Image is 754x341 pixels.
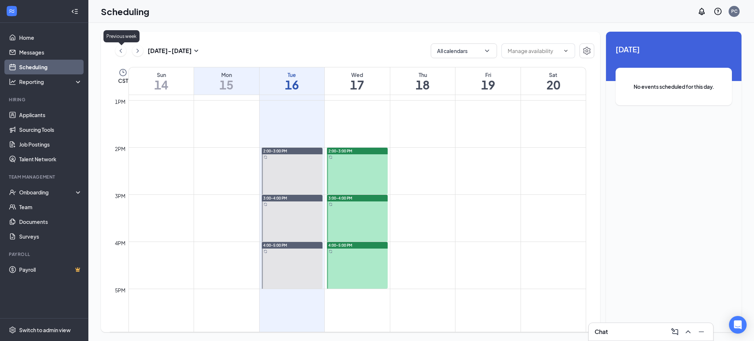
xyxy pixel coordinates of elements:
div: Tue [260,71,325,78]
svg: Settings [582,46,591,55]
span: No events scheduled for this day. [630,82,717,91]
a: September 19, 2025 [455,67,521,95]
a: September 17, 2025 [325,67,390,95]
svg: ChevronLeft [117,46,124,55]
a: Documents [19,214,82,229]
span: 4:00-5:00 PM [263,243,287,248]
a: Scheduling [19,60,82,74]
h1: 16 [260,78,325,91]
a: September 15, 2025 [194,67,259,95]
svg: Analysis [9,78,16,85]
svg: Sync [329,203,332,206]
svg: Sync [264,250,267,253]
h1: 15 [194,78,259,91]
svg: Clock [119,68,127,77]
div: Hiring [9,96,81,103]
span: 3:00-4:00 PM [328,196,352,201]
span: 2:00-3:00 PM [328,148,352,154]
svg: Sync [329,250,332,253]
div: Wed [325,71,390,78]
a: Home [19,30,82,45]
div: 4pm [113,239,127,247]
svg: QuestionInfo [714,7,722,16]
button: Settings [579,43,594,58]
h1: 19 [455,78,521,91]
span: CST [118,77,128,84]
h3: [DATE] - [DATE] [148,47,192,55]
div: Payroll [9,251,81,257]
h1: 14 [129,78,194,91]
svg: Collapse [71,8,78,15]
svg: Settings [9,326,16,334]
div: Onboarding [19,189,76,196]
div: 3pm [113,192,127,200]
span: 3:00-4:00 PM [263,196,287,201]
div: Previous week [103,30,140,42]
svg: Sync [264,203,267,206]
a: Sourcing Tools [19,122,82,137]
a: Talent Network [19,152,82,166]
svg: ChevronDown [483,47,491,55]
div: Sat [521,71,586,78]
svg: Notifications [697,7,706,16]
div: 2pm [113,145,127,153]
div: 5pm [113,286,127,294]
div: Open Intercom Messenger [729,316,747,334]
a: Messages [19,45,82,60]
svg: UserCheck [9,189,16,196]
svg: ChevronDown [563,48,569,54]
button: ChevronUp [682,326,694,338]
svg: Minimize [697,327,706,336]
h1: 17 [325,78,390,91]
svg: ChevronUp [684,327,693,336]
div: Switch to admin view [19,326,71,334]
div: Mon [194,71,259,78]
span: 4:00-5:00 PM [328,243,352,248]
svg: Sync [329,155,332,159]
svg: ChevronRight [134,46,141,55]
a: Applicants [19,108,82,122]
svg: Sync [264,155,267,159]
a: PayrollCrown [19,262,82,277]
svg: WorkstreamLogo [8,7,15,15]
div: 1pm [113,98,127,106]
div: Fri [455,71,521,78]
a: September 16, 2025 [260,67,325,95]
div: PC [731,8,737,14]
button: All calendarsChevronDown [431,43,497,58]
a: Surveys [19,229,82,244]
button: ChevronRight [132,45,143,56]
span: [DATE] [616,43,732,55]
button: Minimize [695,326,707,338]
a: Job Postings [19,137,82,152]
span: 2:00-3:00 PM [263,148,287,154]
svg: ComposeMessage [670,327,679,336]
div: Reporting [19,78,82,85]
div: Thu [390,71,455,78]
button: ComposeMessage [669,326,681,338]
div: Team Management [9,174,81,180]
button: ChevronLeft [115,45,126,56]
h1: Scheduling [101,5,149,18]
div: Sun [129,71,194,78]
a: September 14, 2025 [129,67,194,95]
a: September 18, 2025 [390,67,455,95]
h1: 20 [521,78,586,91]
svg: SmallChevronDown [192,46,201,55]
a: Team [19,200,82,214]
h3: Chat [595,328,608,336]
input: Manage availability [508,47,560,55]
h1: 18 [390,78,455,91]
a: September 20, 2025 [521,67,586,95]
